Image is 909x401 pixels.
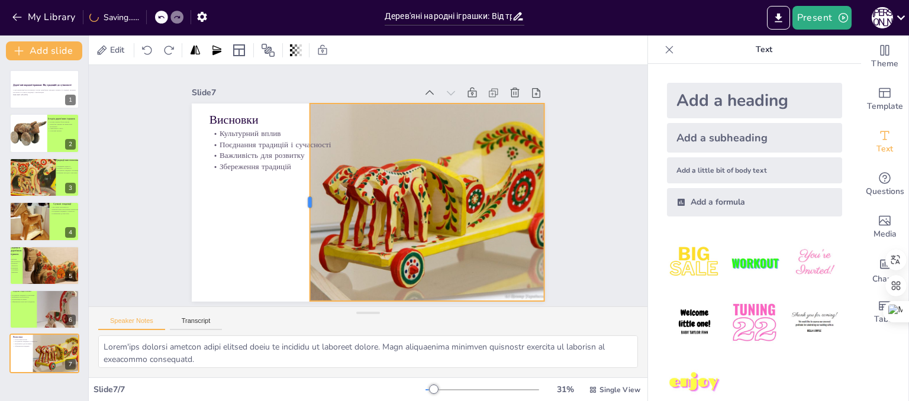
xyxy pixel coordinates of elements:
[9,290,79,329] div: 6
[667,157,842,183] div: Add a little bit of body text
[6,41,82,60] button: Add slide
[209,139,350,150] p: Поєднання традицій і сучасності
[230,41,249,60] div: Layout
[48,117,76,120] p: Історія дерев'яних іграшок
[861,121,908,163] div: Add text boxes
[861,248,908,291] div: Add charts and graphs
[667,295,722,350] img: 4.jpeg
[667,235,722,290] img: 1.jpeg
[98,317,165,330] button: Speaker Notes
[872,7,893,28] div: А [PERSON_NAME]
[871,57,898,70] span: Theme
[261,43,275,57] span: Position
[767,6,790,30] button: Export to PowerPoint
[679,35,849,64] p: Text
[787,295,842,350] img: 6.jpeg
[13,341,41,343] p: Поєднання традицій і сучасності
[9,202,79,241] div: 4
[861,35,908,78] div: Change the overall theme
[10,298,36,300] p: Конкуренція на ринку
[9,267,22,273] p: Навчання основним навичкам
[192,87,416,98] div: Slide 7
[65,183,76,193] div: 3
[108,44,127,56] span: Edit
[53,203,81,206] p: Сучасні тенденції
[209,128,350,139] p: Культурний вплив
[9,70,79,109] div: 1
[13,343,41,345] p: Важливість для розвитку
[65,139,76,150] div: 2
[9,8,80,27] button: My Library
[10,294,36,296] p: Поєднання традицій та інновацій
[667,188,842,216] div: Add a formula
[9,262,22,266] p: Розвиток творчості
[170,317,223,330] button: Transcript
[551,384,579,395] div: 31 %
[872,273,897,286] span: Charts
[867,100,903,113] span: Template
[98,335,638,368] textarea: Lorem'ips dolorsi ametcon adipi elitsed doeiu te incididu ut laboreet dolore. Magn aliquaenima mi...
[13,89,76,93] p: У цій презентації ми розглянемо історію дерев'яних народних іграшок, їх традиції, значення в куль...
[874,313,895,326] span: Table
[727,235,782,290] img: 2.jpeg
[9,246,79,285] div: 5
[65,271,76,282] div: 5
[10,296,36,299] p: Важливість екологічності
[667,123,842,153] div: Add a subheading
[599,385,640,394] span: Single View
[876,143,893,156] span: Text
[10,300,36,303] p: Збереження культурної спадщини
[48,127,76,130] p: Унікальність стилю
[792,6,852,30] button: Present
[13,345,41,348] p: Збереження традицій
[13,84,72,87] strong: Дерев'яні народні іграшки: Від традицій до сучасності
[65,95,76,105] div: 1
[94,384,426,395] div: Slide 7 / 7
[9,114,79,153] div: 2
[65,227,76,238] div: 4
[209,161,350,172] p: Збереження традицій
[11,246,24,256] p: Переваги дерев'яних іграшок
[13,339,41,341] p: Культурний вплив
[56,159,83,162] p: Традиції виготовлення
[872,6,893,30] button: А [PERSON_NAME]
[13,93,76,96] p: Generated with [URL]
[866,185,904,198] span: Questions
[385,8,512,25] input: Insert title
[861,206,908,248] div: Add images, graphics, shapes or video
[727,295,782,350] img: 5.jpeg
[9,334,79,373] div: 7
[667,83,842,118] div: Add a heading
[13,335,41,339] p: Висновки
[873,228,897,241] span: Media
[9,260,22,263] p: Екологічність
[13,289,76,293] p: Відомі виробники
[861,291,908,334] div: Add a table
[787,235,842,290] img: 3.jpeg
[48,130,76,132] p: Сучасний інтерес
[9,258,22,260] p: Безпека
[89,12,139,23] div: Saving......
[65,359,76,370] div: 7
[209,150,350,161] p: Важливість для розвитку
[48,121,76,123] p: Історія іграшок багатогранна
[65,315,76,325] div: 6
[209,112,350,128] p: Висновки
[9,158,79,197] div: 3
[861,163,908,206] div: Get real-time input from your audience
[861,78,908,121] div: Add ready made slides
[48,123,76,127] p: Дерев'яні іграшки як навчальний інструмент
